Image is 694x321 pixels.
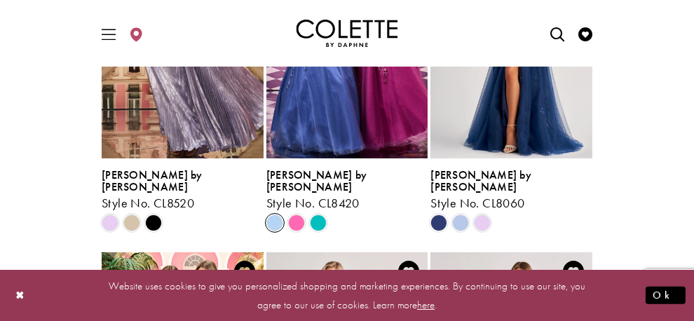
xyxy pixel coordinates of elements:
a: Open Search dialog [547,14,568,53]
span: Style No. CL8420 [266,195,360,211]
i: Bluebell [452,214,469,231]
span: [PERSON_NAME] by [PERSON_NAME] [430,168,531,194]
a: Add to Wishlist [394,257,423,286]
div: Colette by Daphne Style No. CL8420 [266,169,428,210]
span: Style No. CL8520 [102,195,194,211]
div: Header Menu. Buttons: Search, Wishlist [544,11,599,56]
span: Style No. CL8060 [430,195,524,211]
div: Colette by Daphne Style No. CL8060 [430,169,592,210]
p: Website uses cookies to give you personalized shopping and marketing experiences. By continuing t... [101,276,593,314]
div: Colette by Daphne Style No. CL8520 [102,169,264,210]
a: Colette by Daphne Homepage [297,20,398,48]
a: Visit Store Locator page [125,14,147,53]
a: here [417,297,435,311]
i: Pink [288,214,305,231]
a: Add to Wishlist [230,257,259,286]
div: Header Menu Left. Buttons: Hamburger menu , Store Locator [95,11,151,56]
a: Visit Wishlist Page [575,14,596,53]
span: Toggle Main Navigation Menu [98,14,119,53]
img: Colette by Daphne [297,20,398,48]
button: Close Dialog [8,283,32,308]
a: Add to Wishlist [559,257,588,286]
i: Periwinkle [266,214,283,231]
span: [PERSON_NAME] by [PERSON_NAME] [266,168,367,194]
i: Lilac [474,214,491,231]
i: Black [145,214,162,231]
i: Jade [310,214,327,231]
button: Submit Dialog [646,287,686,304]
span: [PERSON_NAME] by [PERSON_NAME] [102,168,203,194]
i: Gold Dust [123,214,140,231]
i: Lilac [102,214,118,231]
i: Navy Blue [430,214,447,231]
